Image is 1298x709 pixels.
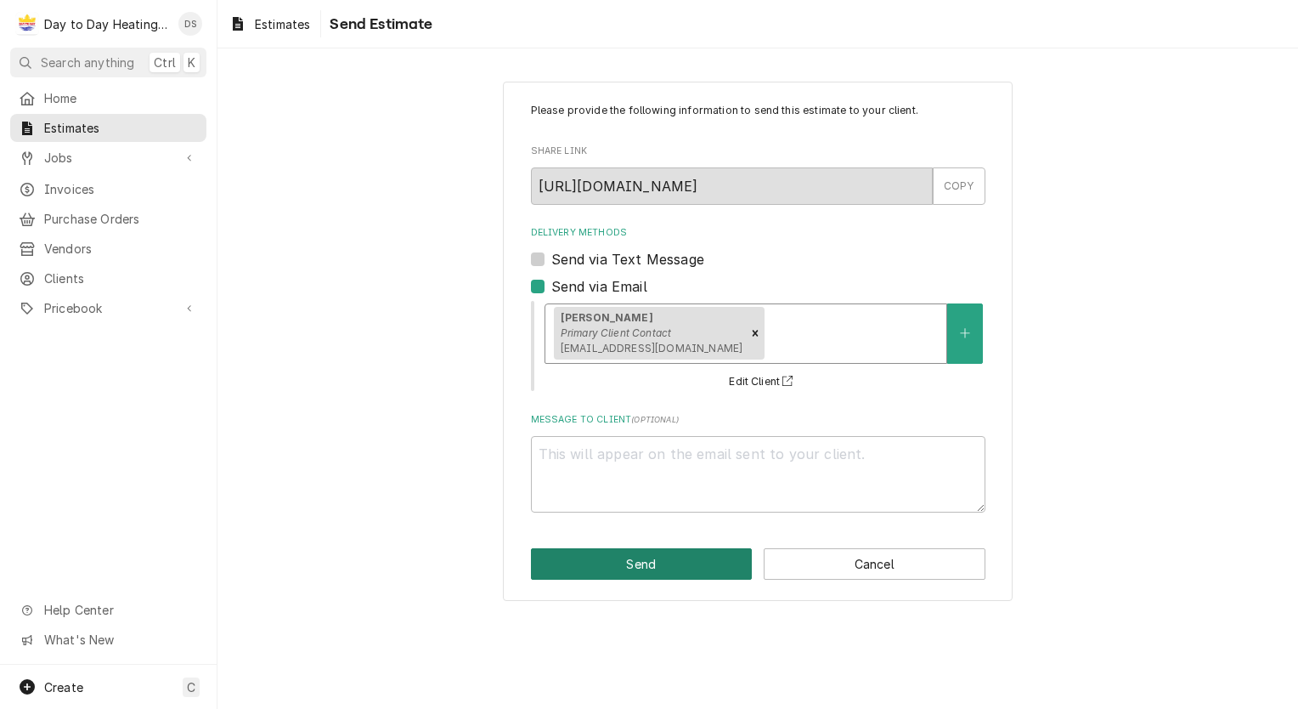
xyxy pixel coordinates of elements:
button: Search anythingCtrlK [10,48,206,77]
a: Go to Pricebook [10,294,206,322]
span: Estimates [255,15,310,33]
div: Estimate Send [503,82,1013,602]
p: Please provide the following information to send this estimate to your client. [531,103,985,118]
label: Send via Email [551,276,647,297]
a: Purchase Orders [10,205,206,233]
div: Button Group Row [531,548,985,580]
strong: [PERSON_NAME] [561,311,653,324]
div: Estimate Send Form [531,103,985,513]
div: Day to Day Heating and Cooling's Avatar [15,12,39,36]
span: Ctrl [154,54,176,71]
div: Button Group [531,548,985,580]
a: Go to Jobs [10,144,206,172]
span: What's New [44,631,196,649]
div: Remove [object Object] [746,307,765,360]
a: Vendors [10,235,206,263]
label: Delivery Methods [531,226,985,240]
a: Clients [10,264,206,292]
span: Clients [44,269,198,287]
span: Send Estimate [324,13,432,36]
button: Edit Client [726,372,800,393]
span: Vendors [44,240,198,258]
div: David Silvestre's Avatar [178,12,202,36]
span: Pricebook [44,299,172,317]
button: Cancel [764,548,985,580]
label: Share Link [531,145,985,158]
a: Estimates [223,10,317,38]
a: Go to What's New [10,626,206,654]
div: Day to Day Heating and Cooling [44,15,169,33]
em: Primary Client Contact [561,326,672,339]
div: Share Link [531,145,985,205]
span: Purchase Orders [44,210,198,228]
span: [EMAIL_ADDRESS][DOMAIN_NAME] [561,342,742,354]
div: D [15,12,39,36]
label: Message to Client [531,413,985,427]
span: Estimates [44,119,198,137]
a: Estimates [10,114,206,142]
span: Invoices [44,180,198,198]
span: Search anything [41,54,134,71]
span: C [187,678,195,696]
span: Help Center [44,601,196,619]
svg: Create New Contact [960,327,970,339]
span: K [188,54,195,71]
a: Home [10,84,206,112]
div: Delivery Methods [531,226,985,392]
label: Send via Text Message [551,249,704,269]
div: DS [178,12,202,36]
a: Invoices [10,175,206,203]
span: Jobs [44,149,172,167]
a: Go to Help Center [10,596,206,624]
div: Message to Client [531,413,985,513]
span: Create [44,680,83,695]
button: COPY [933,167,985,205]
button: Send [531,548,753,580]
button: Create New Contact [947,303,983,364]
span: Home [44,89,198,107]
span: ( optional ) [631,415,679,424]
